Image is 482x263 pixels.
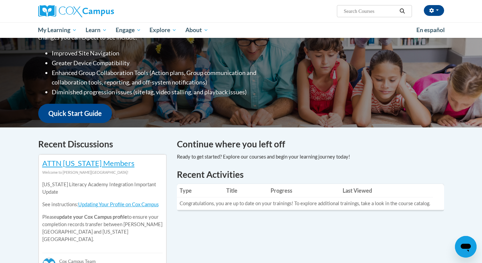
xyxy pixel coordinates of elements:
iframe: Button to launch messaging window [455,236,477,258]
div: Main menu [28,22,454,38]
a: Engage [111,22,145,38]
a: Explore [145,22,181,38]
button: Account Settings [424,5,444,16]
div: Welcome to [PERSON_NAME][GEOGRAPHIC_DATA]! [42,169,163,176]
h4: Continue where you left off [177,138,444,151]
th: Last Viewed [340,184,433,197]
th: Title [224,184,268,197]
a: ATTN [US_STATE] Members [42,159,135,168]
button: Search [397,7,407,15]
input: Search Courses [343,7,397,15]
a: Updating Your Profile on Cox Campus [78,201,159,207]
td: Congratulations, you are up to date on your trainings! To explore additional trainings, take a lo... [177,197,433,210]
a: Cox Campus [38,5,167,17]
th: Progress [268,184,340,197]
h4: Recent Discussions [38,138,167,151]
li: Improved Site Navigation [52,48,283,58]
span: Learn [86,26,107,34]
b: update your Cox Campus profile [56,214,127,220]
h1: Recent Activities [177,168,444,181]
li: Diminished progression issues (site lag, video stalling, and playback issues) [52,87,283,97]
li: Greater Device Compatibility [52,58,283,68]
p: See instructions: [42,201,163,208]
span: My Learning [38,26,77,34]
a: Quick Start Guide [38,104,112,123]
a: Learn [81,22,111,38]
div: Please to ensure your completion records transfer between [PERSON_NAME][GEOGRAPHIC_DATA] and [US_... [42,176,163,248]
a: My Learning [34,22,82,38]
span: About [185,26,208,34]
li: Enhanced Group Collaboration Tools (Action plans, Group communication and collaboration tools, re... [52,68,283,88]
span: En español [416,26,445,33]
th: Type [177,184,224,197]
a: About [181,22,213,38]
span: Engage [116,26,141,34]
p: [US_STATE] Literacy Academy Integration Important Update [42,181,163,196]
a: En español [412,23,449,37]
span: Explore [150,26,177,34]
img: Cox Campus [38,5,114,17]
